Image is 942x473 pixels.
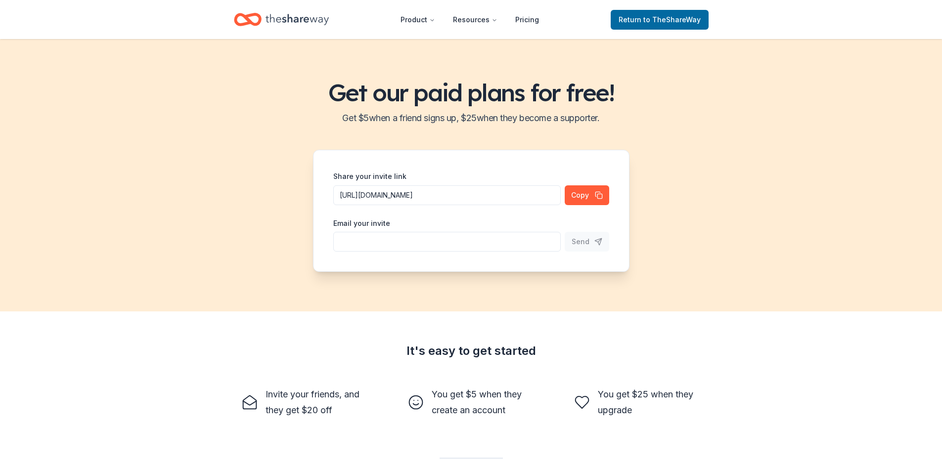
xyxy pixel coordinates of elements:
label: Share your invite link [333,172,406,181]
nav: Main [393,8,547,31]
div: You get $5 when they create an account [432,387,535,418]
div: Invite your friends, and they get $20 off [266,387,368,418]
h2: Get $ 5 when a friend signs up, $ 25 when they become a supporter. [12,110,930,126]
span: to TheShareWay [643,15,701,24]
h1: Get our paid plans for free! [12,79,930,106]
a: Pricing [507,10,547,30]
a: Returnto TheShareWay [611,10,709,30]
span: Return [619,14,701,26]
a: Home [234,8,329,31]
button: Product [393,10,443,30]
button: Copy [565,185,609,205]
div: It's easy to get started [234,343,709,359]
button: Resources [445,10,505,30]
label: Email your invite [333,218,390,228]
div: You get $25 when they upgrade [598,387,701,418]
